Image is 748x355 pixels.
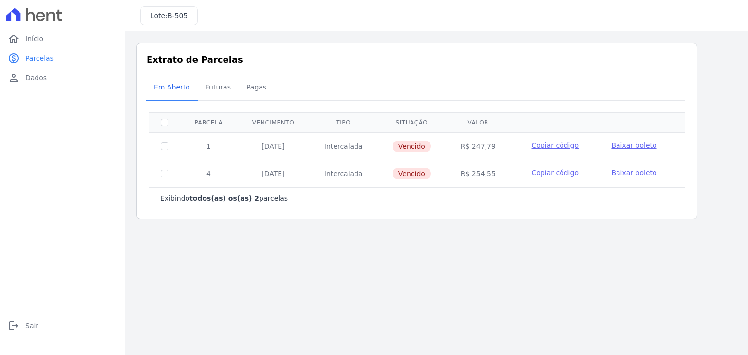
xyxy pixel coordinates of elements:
[241,77,272,97] span: Pagas
[393,141,431,152] span: Vencido
[532,169,579,177] span: Copiar código
[4,49,121,68] a: paidParcelas
[309,132,377,160] td: Intercalada
[446,160,511,187] td: R$ 254,55
[150,11,187,21] h3: Lote:
[8,72,19,84] i: person
[393,168,431,179] span: Vencido
[25,34,43,44] span: Início
[237,160,309,187] td: [DATE]
[237,112,309,132] th: Vencimento
[148,77,196,97] span: Em Aberto
[25,73,47,83] span: Dados
[189,195,259,202] b: todos(as) os(as) 2
[239,75,274,101] a: Pagas
[8,320,19,332] i: logout
[146,75,198,101] a: Em Aberto
[8,53,19,64] i: paid
[200,77,237,97] span: Futuras
[446,112,511,132] th: Valor
[611,168,656,177] a: Baixar boleto
[611,169,656,177] span: Baixar boleto
[25,53,54,63] span: Parcelas
[180,160,237,187] td: 4
[611,142,656,149] span: Baixar boleto
[8,33,19,45] i: home
[522,168,588,177] button: Copiar código
[532,142,579,149] span: Copiar código
[168,12,187,19] span: B-505
[180,112,237,132] th: Parcela
[198,75,239,101] a: Futuras
[446,132,511,160] td: R$ 247,79
[4,68,121,88] a: personDados
[611,141,656,150] a: Baixar boleto
[180,132,237,160] td: 1
[237,132,309,160] td: [DATE]
[25,321,38,331] span: Sair
[522,141,588,150] button: Copiar código
[4,316,121,336] a: logoutSair
[377,112,446,132] th: Situação
[309,112,377,132] th: Tipo
[309,160,377,187] td: Intercalada
[160,194,288,203] p: Exibindo parcelas
[4,29,121,49] a: homeInício
[147,53,687,66] h3: Extrato de Parcelas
